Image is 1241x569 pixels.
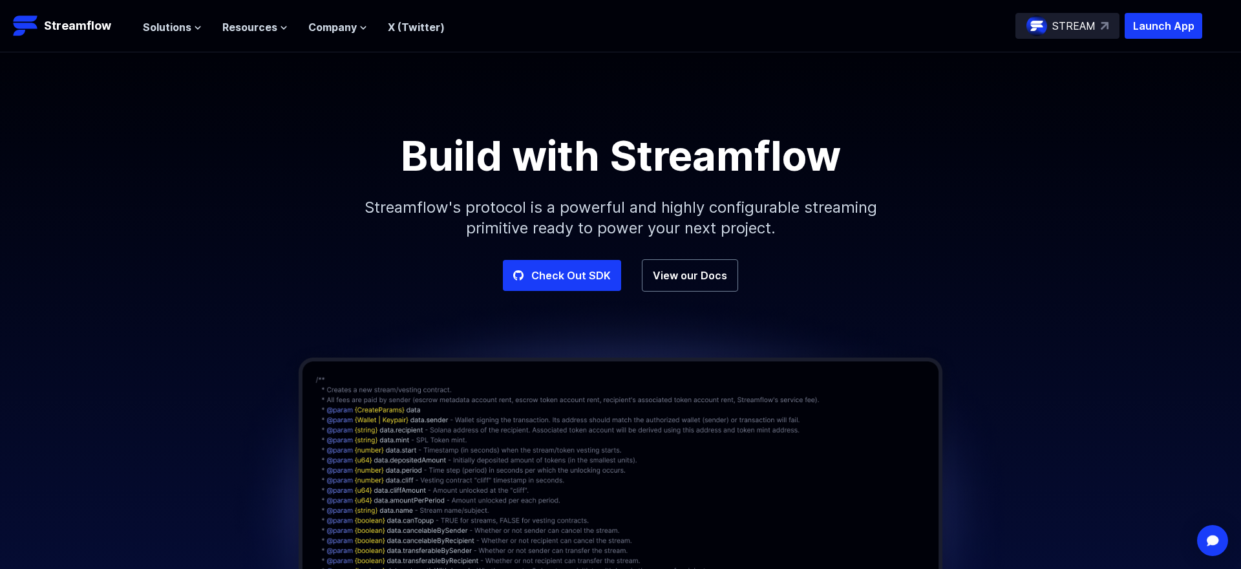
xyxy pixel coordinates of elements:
[642,259,738,292] a: View our Docs
[388,21,445,34] a: X (Twitter)
[330,135,911,177] h1: Build with Streamflow
[1125,13,1202,39] button: Launch App
[143,19,202,35] button: Solutions
[503,260,621,291] a: Check Out SDK
[1026,16,1047,36] img: streamflow-logo-circle.png
[13,13,130,39] a: Streamflow
[222,19,288,35] button: Resources
[1101,22,1108,30] img: top-right-arrow.svg
[343,177,898,259] p: Streamflow's protocol is a powerful and highly configurable streaming primitive ready to power yo...
[308,19,357,35] span: Company
[13,13,39,39] img: Streamflow Logo
[222,19,277,35] span: Resources
[308,19,367,35] button: Company
[44,17,111,35] p: Streamflow
[1015,13,1119,39] a: STREAM
[1197,525,1228,556] div: Open Intercom Messenger
[1052,18,1096,34] p: STREAM
[143,19,191,35] span: Solutions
